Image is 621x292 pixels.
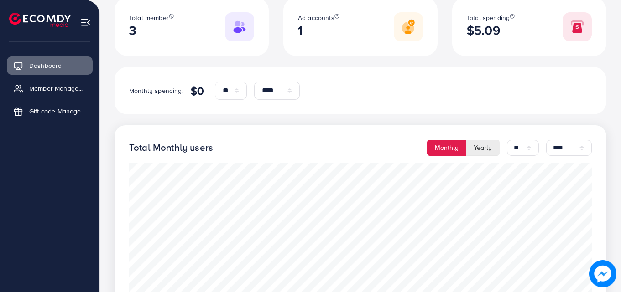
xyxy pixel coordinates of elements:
[29,84,86,93] span: Member Management
[563,12,592,41] img: Responsive image
[191,84,204,97] h4: $0
[129,13,169,22] span: Total member
[129,23,174,38] h2: 3
[129,85,183,96] p: Monthly spending:
[7,102,93,120] a: Gift code Management
[394,12,423,41] img: Responsive image
[7,79,93,97] a: Member Management
[589,260,616,287] img: image
[129,142,213,154] h4: Total Monthly users
[7,56,93,75] a: Dashboard
[466,140,500,156] button: Yearly
[80,17,91,28] img: menu
[9,13,71,27] img: logo
[298,23,339,38] h2: 1
[427,140,466,156] button: Monthly
[298,13,334,22] span: Ad accounts
[467,23,515,38] h2: $5.09
[467,13,510,22] span: Total spending
[29,61,62,70] span: Dashboard
[225,12,254,41] img: Responsive image
[29,107,86,116] span: Gift code Management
